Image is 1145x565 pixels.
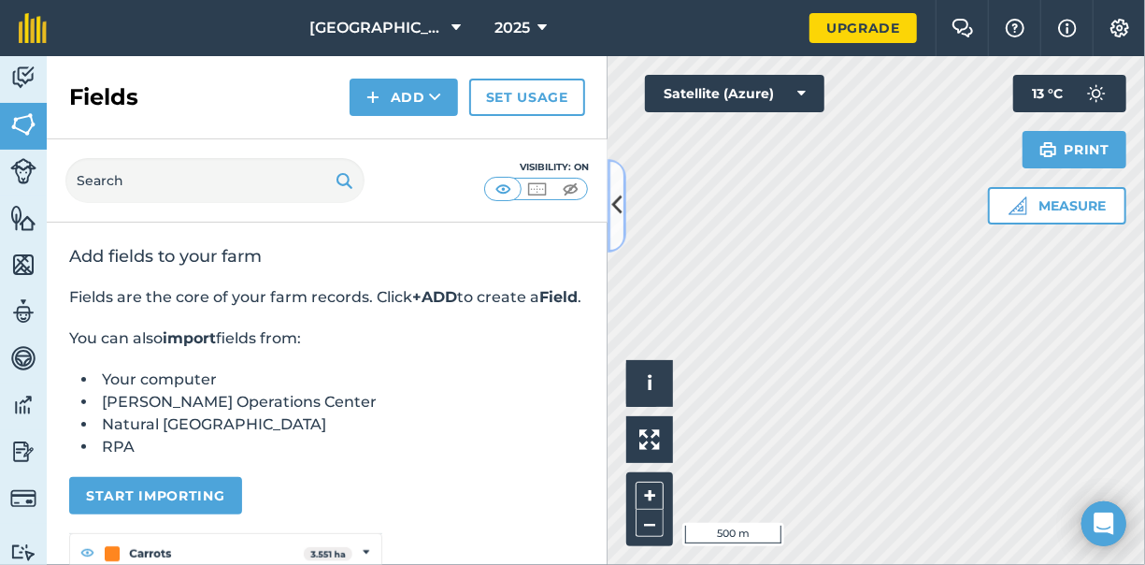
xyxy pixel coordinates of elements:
[10,438,36,466] img: svg+xml;base64,PD94bWwgdmVyc2lvbj0iMS4wIiBlbmNvZGluZz0idXRmLTgiPz4KPCEtLSBHZW5lcmF0b3I6IEFkb2JlIE...
[10,204,36,232] img: svg+xml;base64,PHN2ZyB4bWxucz0iaHR0cDovL3d3dy53My5vcmcvMjAwMC9zdmciIHdpZHRoPSI1NiIgaGVpZ2h0PSI2MC...
[1023,131,1127,168] button: Print
[988,187,1126,225] button: Measure
[647,371,652,395] span: i
[484,160,589,175] div: Visibility: On
[1013,75,1126,112] button: 13 °C
[494,17,530,39] span: 2025
[952,19,974,37] img: Two speech bubbles overlapping with the left bubble in the forefront
[336,169,353,192] img: svg+xml;base64,PHN2ZyB4bWxucz0iaHR0cDovL3d3dy53My5vcmcvMjAwMC9zdmciIHdpZHRoPSIxOSIgaGVpZ2h0PSIyNC...
[65,158,365,203] input: Search
[412,288,457,306] strong: +ADD
[366,86,379,109] img: svg+xml;base64,PHN2ZyB4bWxucz0iaHR0cDovL3d3dy53My5vcmcvMjAwMC9zdmciIHdpZHRoPSIxNCIgaGVpZ2h0PSIyNC...
[492,180,515,198] img: svg+xml;base64,PHN2ZyB4bWxucz0iaHR0cDovL3d3dy53My5vcmcvMjAwMC9zdmciIHdpZHRoPSI1MCIgaGVpZ2h0PSI0MC...
[1039,138,1057,161] img: svg+xml;base64,PHN2ZyB4bWxucz0iaHR0cDovL3d3dy53My5vcmcvMjAwMC9zdmciIHdpZHRoPSIxOSIgaGVpZ2h0PSIyNC...
[1058,17,1077,39] img: svg+xml;base64,PHN2ZyB4bWxucz0iaHR0cDovL3d3dy53My5vcmcvMjAwMC9zdmciIHdpZHRoPSIxNyIgaGVpZ2h0PSIxNy...
[69,477,242,514] button: Start importing
[97,413,585,436] li: Natural [GEOGRAPHIC_DATA]
[1081,501,1126,546] div: Open Intercom Messenger
[163,329,216,347] strong: import
[10,297,36,326] img: svg+xml;base64,PD94bWwgdmVyc2lvbj0iMS4wIiBlbmNvZGluZz0idXRmLTgiPz4KPCEtLSBHZW5lcmF0b3I6IEFkb2JlIE...
[97,391,585,413] li: [PERSON_NAME] Operations Center
[626,360,673,407] button: i
[645,75,824,112] button: Satellite (Azure)
[10,64,36,92] img: svg+xml;base64,PD94bWwgdmVyc2lvbj0iMS4wIiBlbmNvZGluZz0idXRmLTgiPz4KPCEtLSBHZW5lcmF0b3I6IEFkb2JlIE...
[559,180,582,198] img: svg+xml;base64,PHN2ZyB4bWxucz0iaHR0cDovL3d3dy53My5vcmcvMjAwMC9zdmciIHdpZHRoPSI1MCIgaGVpZ2h0PSI0MC...
[10,110,36,138] img: svg+xml;base64,PHN2ZyB4bWxucz0iaHR0cDovL3d3dy53My5vcmcvMjAwMC9zdmciIHdpZHRoPSI1NiIgaGVpZ2h0PSI2MC...
[809,13,917,43] a: Upgrade
[10,543,36,561] img: svg+xml;base64,PD94bWwgdmVyc2lvbj0iMS4wIiBlbmNvZGluZz0idXRmLTgiPz4KPCEtLSBHZW5lcmF0b3I6IEFkb2JlIE...
[19,13,47,43] img: fieldmargin Logo
[636,510,664,537] button: –
[69,82,138,112] h2: Fields
[69,245,585,268] h2: Add fields to your farm
[10,391,36,419] img: svg+xml;base64,PD94bWwgdmVyc2lvbj0iMS4wIiBlbmNvZGluZz0idXRmLTgiPz4KPCEtLSBHZW5lcmF0b3I6IEFkb2JlIE...
[469,79,585,116] a: Set usage
[539,288,578,306] strong: Field
[10,251,36,279] img: svg+xml;base64,PHN2ZyB4bWxucz0iaHR0cDovL3d3dy53My5vcmcvMjAwMC9zdmciIHdpZHRoPSI1NiIgaGVpZ2h0PSI2MC...
[10,485,36,512] img: svg+xml;base64,PD94bWwgdmVyc2lvbj0iMS4wIiBlbmNvZGluZz0idXRmLTgiPz4KPCEtLSBHZW5lcmF0b3I6IEFkb2JlIE...
[97,369,585,391] li: Your computer
[525,180,549,198] img: svg+xml;base64,PHN2ZyB4bWxucz0iaHR0cDovL3d3dy53My5vcmcvMjAwMC9zdmciIHdpZHRoPSI1MCIgaGVpZ2h0PSI0MC...
[1032,75,1063,112] span: 13 ° C
[10,344,36,372] img: svg+xml;base64,PD94bWwgdmVyc2lvbj0iMS4wIiBlbmNvZGluZz0idXRmLTgiPz4KPCEtLSBHZW5lcmF0b3I6IEFkb2JlIE...
[1078,75,1115,112] img: svg+xml;base64,PD94bWwgdmVyc2lvbj0iMS4wIiBlbmNvZGluZz0idXRmLTgiPz4KPCEtLSBHZW5lcmF0b3I6IEFkb2JlIE...
[1109,19,1131,37] img: A cog icon
[639,429,660,450] img: Four arrows, one pointing top left, one top right, one bottom right and the last bottom left
[1004,19,1026,37] img: A question mark icon
[69,327,585,350] p: You can also fields from:
[1009,196,1027,215] img: Ruler icon
[636,482,664,510] button: +
[309,17,444,39] span: [GEOGRAPHIC_DATA]
[97,436,585,458] li: RPA
[350,79,458,116] button: Add
[10,158,36,184] img: svg+xml;base64,PD94bWwgdmVyc2lvbj0iMS4wIiBlbmNvZGluZz0idXRmLTgiPz4KPCEtLSBHZW5lcmF0b3I6IEFkb2JlIE...
[69,286,585,309] p: Fields are the core of your farm records. Click to create a .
